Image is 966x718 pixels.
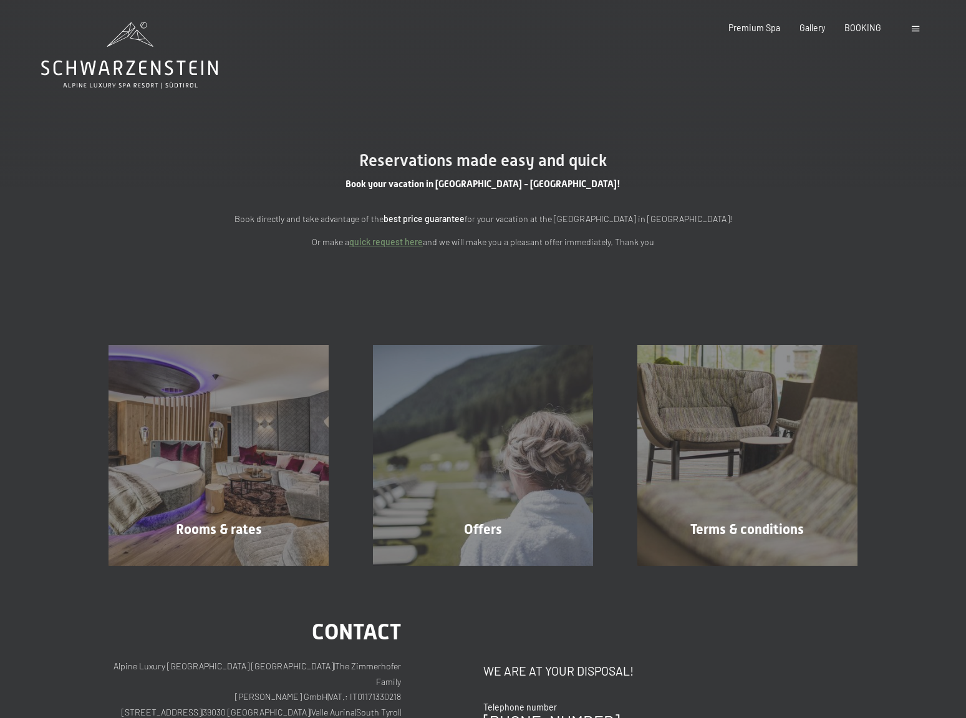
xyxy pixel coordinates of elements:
a: BOOKING [844,22,881,33]
p: Book directly and take advantage of the for your vacation at the [GEOGRAPHIC_DATA] in [GEOGRAPHIC... [209,212,758,226]
span: | [400,707,401,717]
span: We are at your disposal! [483,664,634,678]
span: Book your vacation in [GEOGRAPHIC_DATA] - [GEOGRAPHIC_DATA]! [345,178,621,190]
a: Online reservations at Hotel Schwarzenstein in Italy Terms & conditions [615,345,879,565]
span: | [355,707,356,717]
strong: best price guarantee [384,213,465,224]
span: Contact [312,619,401,644]
a: quick request here [349,236,423,247]
a: Online reservations at Hotel Schwarzenstein in Italy Offers [351,345,616,565]
span: | [310,707,311,717]
span: | [334,661,335,671]
p: Or make a and we will make you a pleasant offer immediately. Thank you [209,235,758,250]
a: Premium Spa [728,22,780,33]
span: Rooms & rates [176,522,262,537]
a: Gallery [799,22,825,33]
a: Online reservations at Hotel Schwarzenstein in Italy Rooms & rates [87,345,351,565]
span: Telephone number [483,702,557,712]
span: Reservations made easy and quick [359,151,607,170]
span: | [201,707,203,717]
span: | [327,691,329,702]
span: Terms & conditions [690,522,804,537]
span: Offers [464,522,502,537]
